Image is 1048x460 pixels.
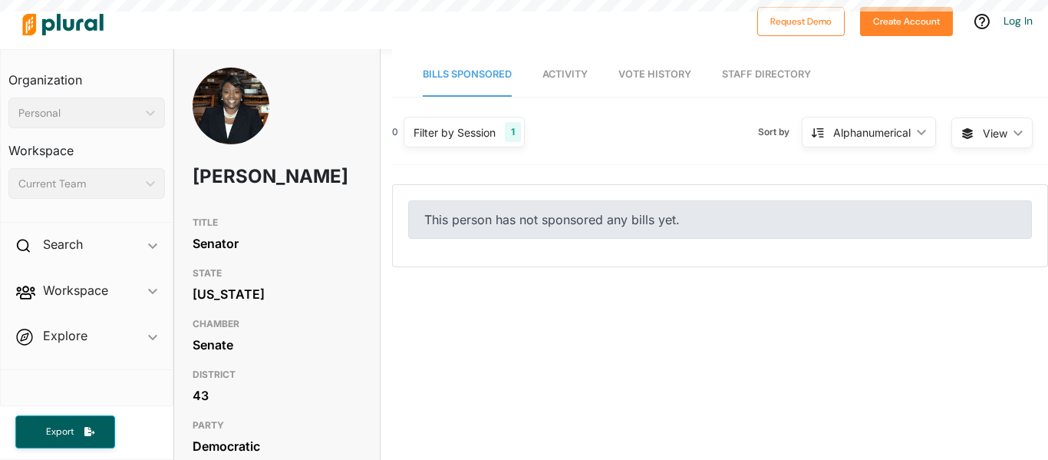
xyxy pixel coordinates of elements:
[833,124,911,141] div: Alphanumerical
[757,7,845,36] button: Request Demo
[43,236,83,253] h2: Search
[193,366,361,384] h3: DISTRICT
[414,124,496,141] div: Filter by Session
[193,232,361,255] div: Senator
[618,53,691,97] a: Vote History
[757,12,845,28] a: Request Demo
[860,7,953,36] button: Create Account
[35,425,84,438] span: Export
[18,176,140,192] div: Current Team
[193,154,294,200] h1: [PERSON_NAME]
[193,264,361,283] h3: STATE
[983,125,1007,141] span: View
[722,53,811,97] a: Staff Directory
[8,128,165,162] h3: Workspace
[408,200,1032,239] div: This person has not sponsored any bills yet.
[193,315,361,333] h3: CHAMBER
[193,213,361,232] h3: TITLE
[15,415,115,448] button: Export
[758,125,802,139] span: Sort by
[860,12,953,28] a: Create Account
[193,333,361,356] div: Senate
[193,384,361,407] div: 43
[392,125,398,139] div: 0
[8,58,165,91] h3: Organization
[18,105,140,121] div: Personal
[542,53,588,97] a: Activity
[193,68,269,159] img: Headshot of Tonya Anderson
[193,416,361,435] h3: PARTY
[542,68,588,80] span: Activity
[193,435,361,458] div: Democratic
[618,68,691,80] span: Vote History
[193,283,361,306] div: [US_STATE]
[505,122,521,142] div: 1
[423,53,512,97] a: Bills Sponsored
[423,68,512,80] span: Bills Sponsored
[1004,14,1033,28] a: Log In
